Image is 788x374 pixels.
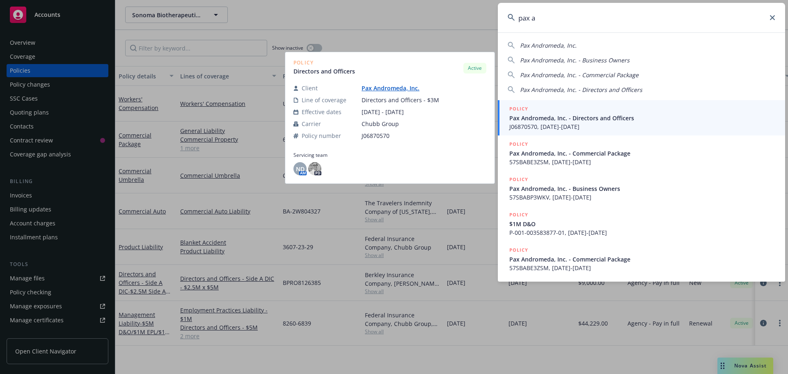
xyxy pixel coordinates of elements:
span: Pax Andromeda, Inc. - Commercial Package [520,71,639,79]
span: Pax Andromeda, Inc. - Business Owners [520,56,630,64]
h5: POLICY [509,246,528,254]
span: Pax Andromeda, Inc. - Directors and Officers [520,86,642,94]
a: POLICYPax Andromeda, Inc. - Commercial Package57SBABE3ZSM, [DATE]-[DATE] [498,135,785,171]
span: Pax Andromeda, Inc. - Directors and Officers [509,114,775,122]
span: J06870570, [DATE]-[DATE] [509,122,775,131]
span: Pax Andromeda, Inc. - Business Owners [509,184,775,193]
h5: POLICY [509,211,528,219]
span: Pax Andromeda, Inc. - Commercial Package [509,149,775,158]
span: 57SBABP3WKV, [DATE]-[DATE] [509,193,775,202]
span: 57SBABE3ZSM, [DATE]-[DATE] [509,158,775,166]
span: 57SBABE3ZSM, [DATE]-[DATE] [509,264,775,272]
span: Pax Andromeda, Inc. - Commercial Package [509,255,775,264]
a: POLICYPax Andromeda, Inc. - Directors and OfficersJ06870570, [DATE]-[DATE] [498,100,785,135]
span: Pax Andromeda, Inc. [520,41,577,49]
h5: POLICY [509,140,528,148]
a: POLICYPax Andromeda, Inc. - Commercial Package57SBABE3ZSM, [DATE]-[DATE] [498,241,785,277]
h5: POLICY [509,105,528,113]
span: $1M D&O [509,220,775,228]
span: P-001-003583877-01, [DATE]-[DATE] [509,228,775,237]
a: POLICYPax Andromeda, Inc. - Business Owners57SBABP3WKV, [DATE]-[DATE] [498,171,785,206]
input: Search... [498,3,785,32]
h5: POLICY [509,175,528,184]
a: POLICY$1M D&OP-001-003583877-01, [DATE]-[DATE] [498,206,785,241]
